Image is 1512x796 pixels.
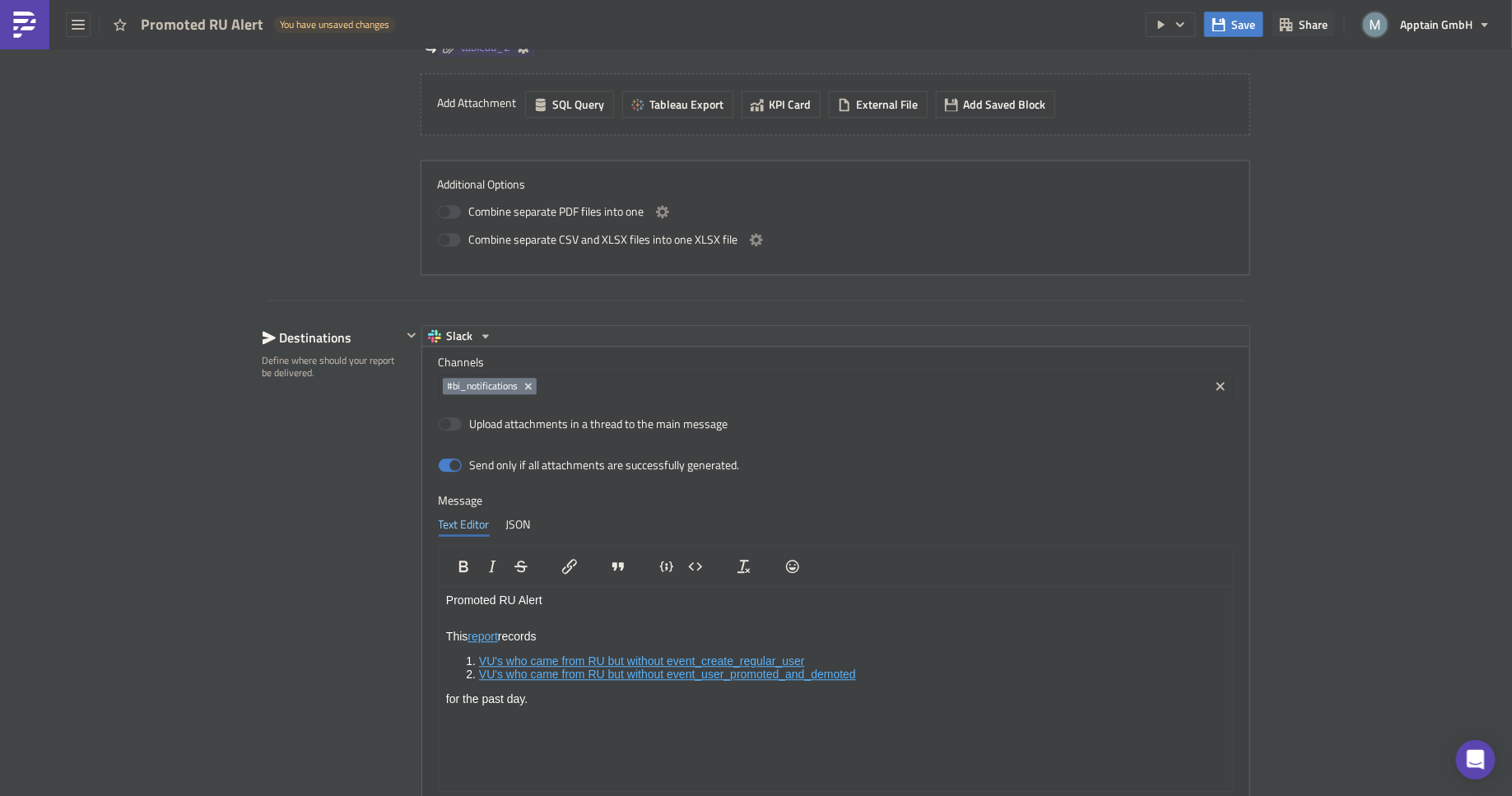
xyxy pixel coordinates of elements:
label: Channels [439,355,1233,370]
button: KPI Card [742,91,821,118]
span: tableau_2 [462,40,511,54]
button: Tableau Export [622,91,733,118]
button: Insert/edit link [556,555,584,578]
button: Blockquote [604,555,632,578]
span: Promoted RU Alert [141,15,265,34]
div: Open Intercom Messenger [1456,740,1496,780]
button: SQL Query [525,91,614,118]
button: Clear selected items [1211,376,1231,396]
div: Send only if all attachments are successfully generated. [470,458,740,472]
div: Define where should your report be delivered. [263,354,402,379]
label: Message [439,493,1233,508]
div: Destinations [263,325,402,350]
button: Apptain GmbH [1353,7,1500,43]
button: External File [829,91,928,118]
span: External File [857,95,919,113]
span: Add Saved Block [964,95,1046,113]
span: Combine separate PDF files into one [469,202,644,221]
label: Additional Options [438,177,1233,192]
button: Remove Tag [522,378,537,394]
img: Avatar [1361,11,1389,39]
button: Clear formatting [730,555,758,578]
span: #bi_notifications [448,379,519,393]
div: Text Editor [439,512,490,537]
span: Share [1299,16,1328,33]
span: You have unsaved changes [280,18,389,31]
span: Apptain GmbH [1400,16,1472,33]
label: Upload attachments in a thread to the main message [439,417,728,431]
button: Strikethrough [507,555,535,578]
button: Italic [478,555,506,578]
button: Hide content [402,325,421,345]
span: Tableau Export [650,95,724,113]
button: Bold [449,555,477,578]
button: Slack [422,326,498,346]
button: Share [1272,12,1336,37]
span: KPI Card [770,95,812,113]
button: Insert code block [682,555,709,578]
button: Emojis [779,555,807,578]
span: Save [1231,16,1255,33]
button: Add Saved Block [936,91,1055,118]
button: Save [1204,12,1263,37]
span: Slack [447,326,473,346]
label: Add Attachment [438,91,517,115]
button: Insert code line [653,555,681,578]
span: Combine separate CSV and XLSX files into one XLSX file [469,230,738,249]
iframe: Rich Text Area [440,587,1232,791]
div: JSON [506,512,531,537]
img: PushMetrics [12,12,38,38]
span: SQL Query [553,95,605,113]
